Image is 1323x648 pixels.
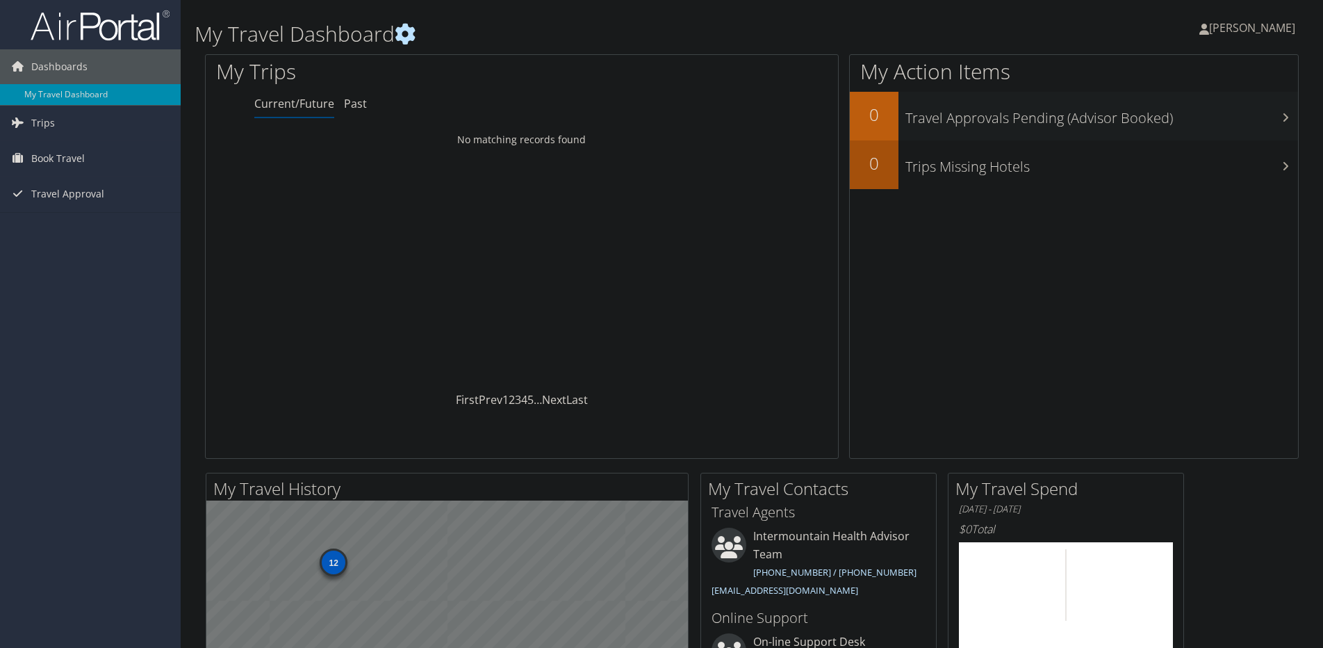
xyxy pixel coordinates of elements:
[850,92,1298,140] a: 0Travel Approvals Pending (Advisor Booked)
[959,503,1173,516] h6: [DATE] - [DATE]
[705,528,932,602] li: Intermountain Health Advisor Team
[905,102,1298,128] h3: Travel Approvals Pending (Advisor Booked)
[320,549,347,576] div: 12
[959,521,1173,537] h6: Total
[1209,20,1295,35] span: [PERSON_NAME]
[515,392,521,407] a: 3
[31,106,55,140] span: Trips
[712,584,858,597] a: [EMAIL_ADDRESS][DOMAIN_NAME]
[254,96,334,111] a: Current/Future
[31,49,88,84] span: Dashboards
[509,392,515,407] a: 2
[708,477,936,501] h2: My Travel Contacts
[955,477,1183,501] h2: My Travel Spend
[959,521,971,537] span: $0
[753,566,917,578] a: [PHONE_NUMBER] / [PHONE_NUMBER]
[521,392,527,407] a: 4
[206,127,838,152] td: No matching records found
[534,392,542,407] span: …
[905,150,1298,177] h3: Trips Missing Hotels
[542,392,566,407] a: Next
[213,477,688,501] h2: My Travel History
[456,392,479,407] a: First
[479,392,502,407] a: Prev
[850,140,1298,189] a: 0Trips Missing Hotels
[344,96,367,111] a: Past
[850,152,898,175] h2: 0
[712,608,926,628] h3: Online Support
[527,392,534,407] a: 5
[566,392,588,407] a: Last
[31,177,104,211] span: Travel Approval
[216,57,564,86] h1: My Trips
[850,103,898,127] h2: 0
[31,9,170,42] img: airportal-logo.png
[850,57,1298,86] h1: My Action Items
[502,392,509,407] a: 1
[1199,7,1309,49] a: [PERSON_NAME]
[712,503,926,522] h3: Travel Agents
[31,141,85,176] span: Book Travel
[195,19,937,49] h1: My Travel Dashboard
